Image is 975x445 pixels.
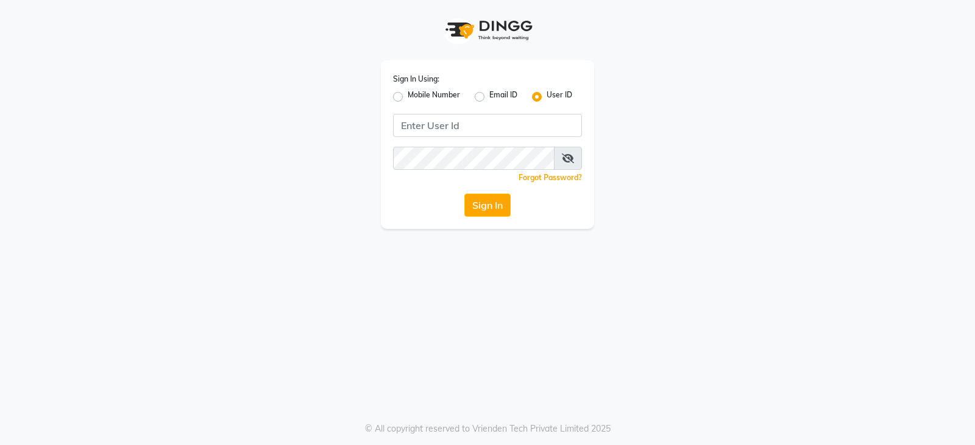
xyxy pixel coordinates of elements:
[393,147,555,170] input: Username
[519,173,582,182] a: Forgot Password?
[464,194,511,217] button: Sign In
[489,89,517,104] label: Email ID
[547,89,572,104] label: User ID
[439,12,536,48] img: logo1.svg
[393,74,439,85] label: Sign In Using:
[393,114,582,137] input: Username
[408,89,460,104] label: Mobile Number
